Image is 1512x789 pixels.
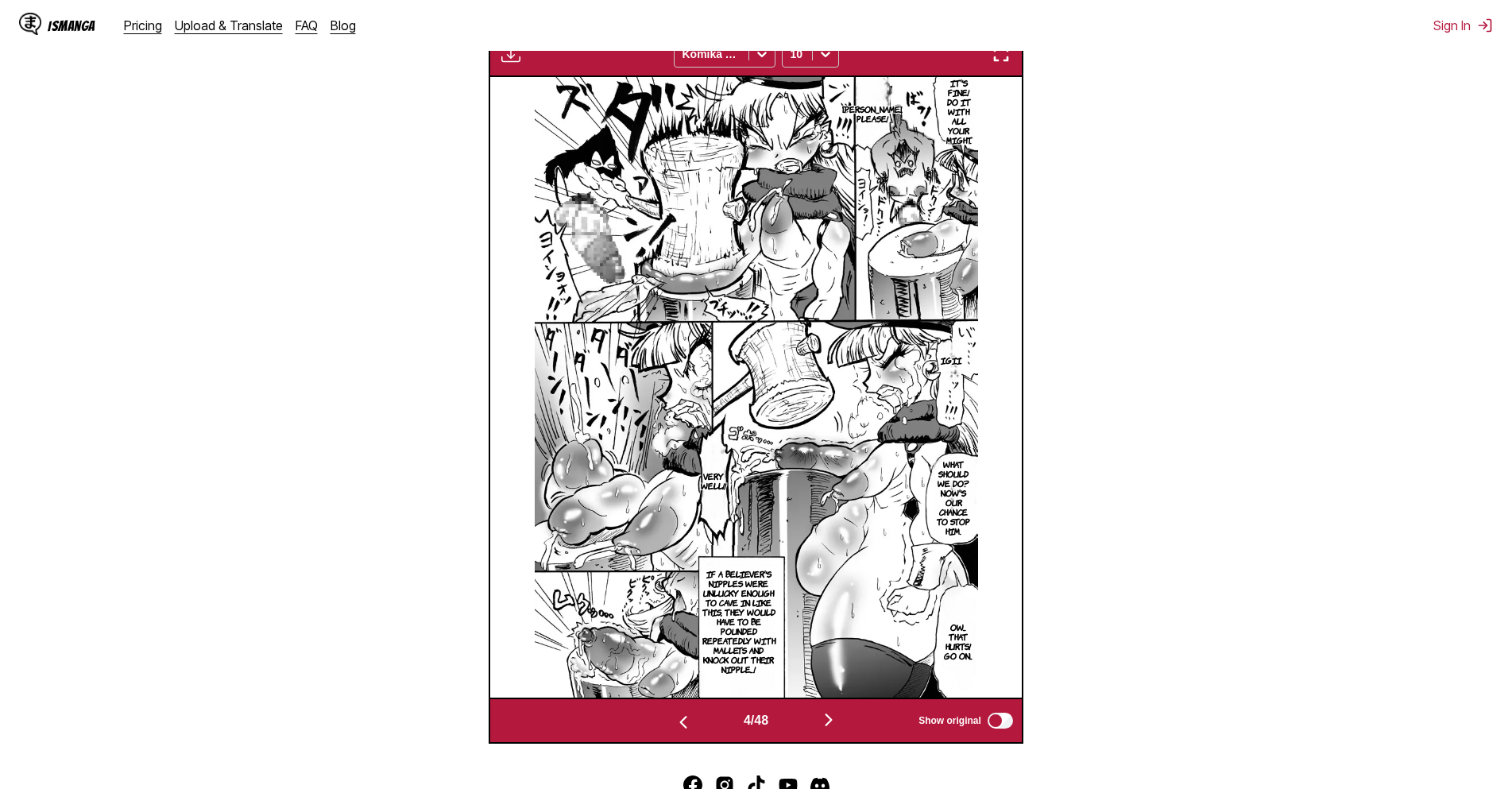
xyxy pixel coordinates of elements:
img: Download translated images [501,44,520,64]
a: IsManga LogoIsManga [19,13,124,38]
p: Ow... That hurts! Go on... [940,619,977,663]
a: Blog [331,17,356,33]
a: Pricing [124,17,162,33]
p: [PERSON_NAME], please! [839,101,906,126]
div: IsManga [48,18,95,33]
a: FAQ [296,17,318,33]
img: Manga Panel [535,77,978,697]
p: If a believer's nipples were unlucky enough to cave in like this, they would have to be pounded r... [697,566,780,677]
input: Show original [988,713,1013,729]
button: Sign In [1433,17,1493,33]
span: 4 / 48 [744,714,768,728]
img: IsManga Logo [19,13,41,35]
a: Upload & Translate [175,17,283,33]
p: Very well!! [698,468,729,493]
p: What should we do? Now's our chance to stop him. [930,456,978,539]
p: It's fine! Do it with all your might. [941,75,977,148]
img: Enter fullscreen [992,44,1011,64]
img: Previous page [674,713,693,732]
img: Next page [819,710,838,729]
img: Sign out [1477,17,1493,33]
p: Igii [938,352,965,368]
span: Show original [918,715,981,726]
